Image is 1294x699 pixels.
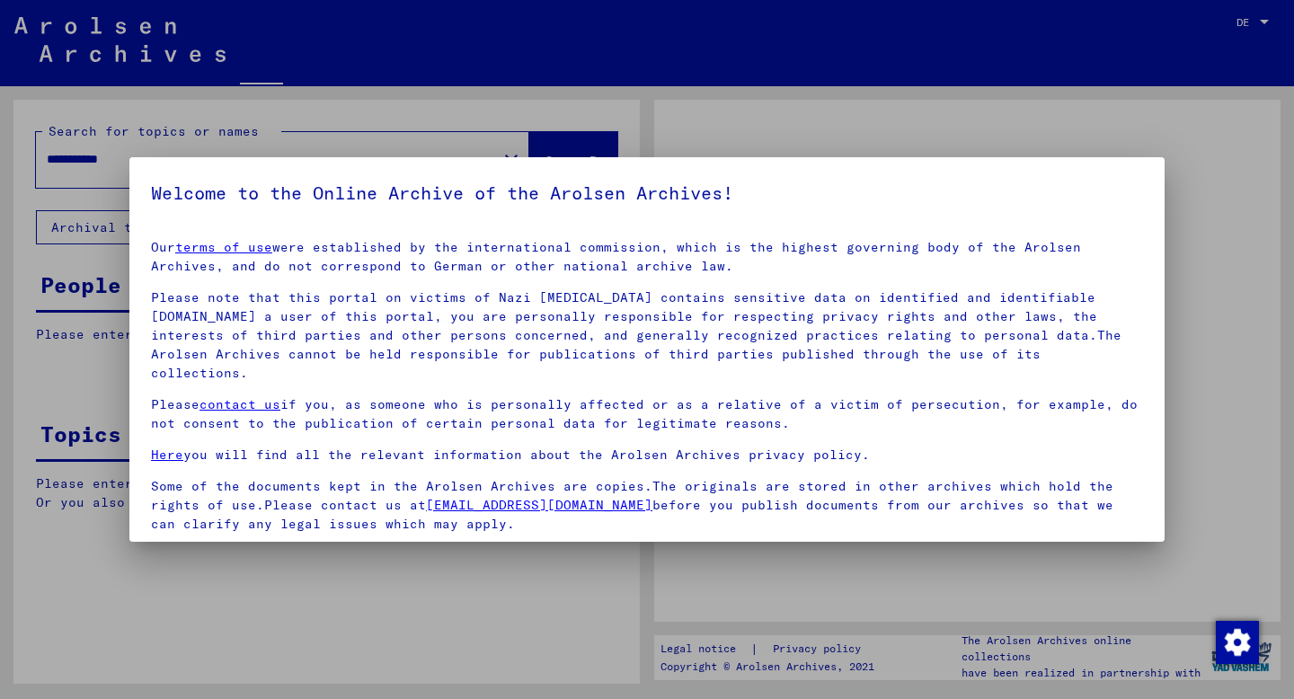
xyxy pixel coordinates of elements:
[151,179,1143,208] h5: Welcome to the Online Archive of the Arolsen Archives!
[426,497,652,513] a: [EMAIL_ADDRESS][DOMAIN_NAME]
[175,239,272,255] a: terms of use
[151,238,1143,276] p: Our were established by the international commission, which is the highest governing body of the ...
[151,288,1143,383] p: Please note that this portal on victims of Nazi [MEDICAL_DATA] contains sensitive data on identif...
[1216,621,1259,664] img: Zustimmung ändern
[151,446,1143,465] p: you will find all the relevant information about the Arolsen Archives privacy policy.
[151,395,1143,433] p: Please if you, as someone who is personally affected or as a relative of a victim of persecution,...
[151,477,1143,534] p: Some of the documents kept in the Arolsen Archives are copies.The originals are stored in other a...
[199,396,280,412] a: contact us
[151,447,183,463] a: Here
